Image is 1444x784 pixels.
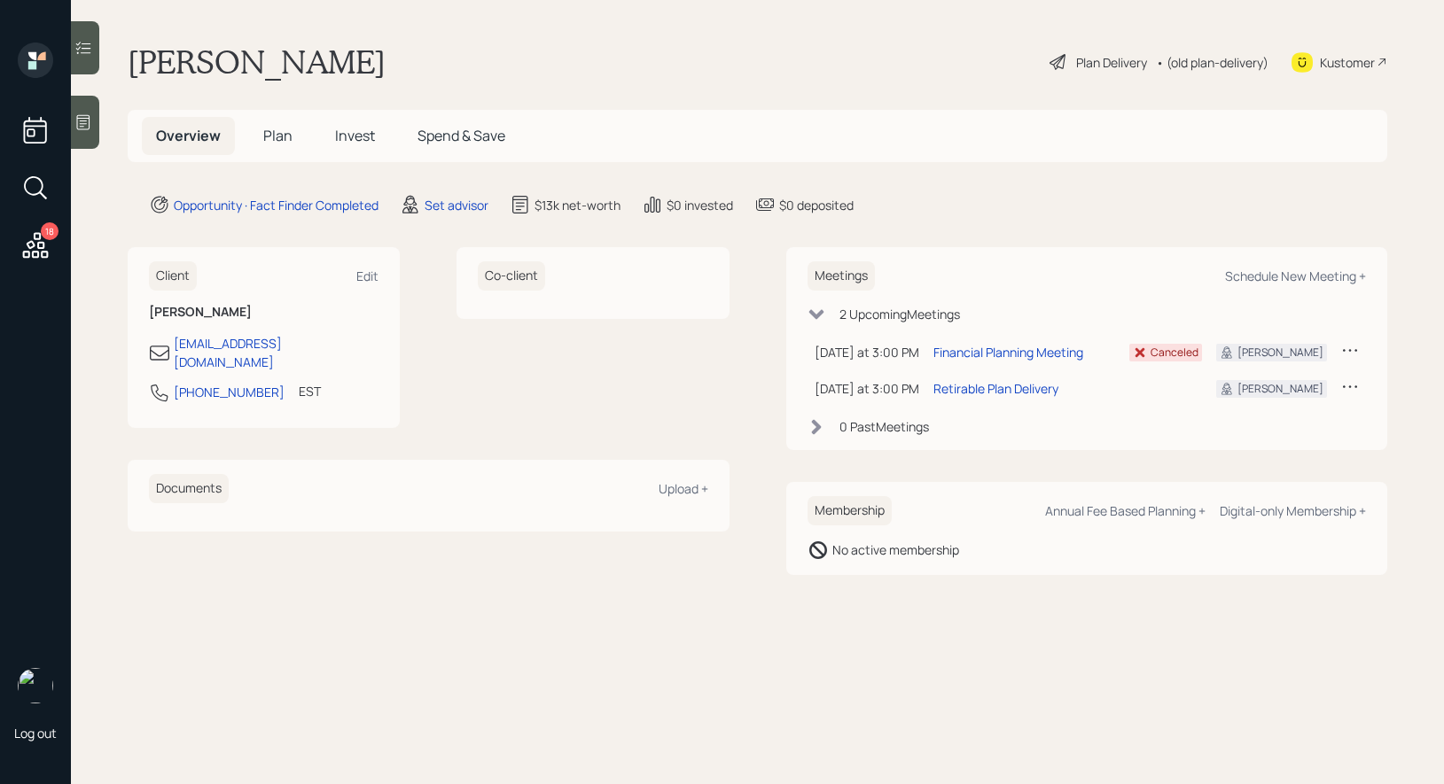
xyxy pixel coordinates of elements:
h6: Meetings [808,261,875,291]
div: Set advisor [425,196,488,214]
span: Invest [335,126,375,145]
div: Opportunity · Fact Finder Completed [174,196,379,214]
div: [PERSON_NAME] [1237,381,1323,397]
div: 18 [41,222,59,240]
div: $13k net-worth [535,196,621,214]
div: [EMAIL_ADDRESS][DOMAIN_NAME] [174,334,379,371]
div: Canceled [1151,345,1198,361]
h1: [PERSON_NAME] [128,43,386,82]
h6: Membership [808,496,892,525]
img: treva-nostdahl-headshot.png [18,668,53,703]
div: No active membership [832,540,959,559]
span: Overview [156,126,221,145]
div: Upload + [659,480,708,497]
h6: Client [149,261,197,291]
div: • (old plan-delivery) [1156,53,1268,72]
div: $0 deposited [779,196,854,214]
div: Digital-only Membership + [1220,502,1366,519]
div: [PERSON_NAME] [1237,345,1323,361]
h6: Co-client [478,261,545,291]
div: Retirable Plan Delivery [933,379,1058,398]
div: $0 invested [667,196,733,214]
div: 2 Upcoming Meeting s [839,305,960,323]
div: [DATE] at 3:00 PM [815,379,919,398]
div: Plan Delivery [1076,53,1147,72]
div: [DATE] at 3:00 PM [815,343,919,361]
div: Edit [356,268,379,284]
span: Spend & Save [418,126,505,145]
h6: Documents [149,474,229,503]
span: Plan [263,126,293,145]
div: Schedule New Meeting + [1225,268,1366,284]
div: Financial Planning Meeting [933,343,1083,361]
div: [PHONE_NUMBER] [174,383,285,401]
h6: [PERSON_NAME] [149,305,379,320]
div: Kustomer [1320,53,1375,72]
div: EST [299,382,321,400]
div: Log out [14,725,57,741]
div: Annual Fee Based Planning + [1045,502,1206,519]
div: 0 Past Meeting s [839,417,929,436]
